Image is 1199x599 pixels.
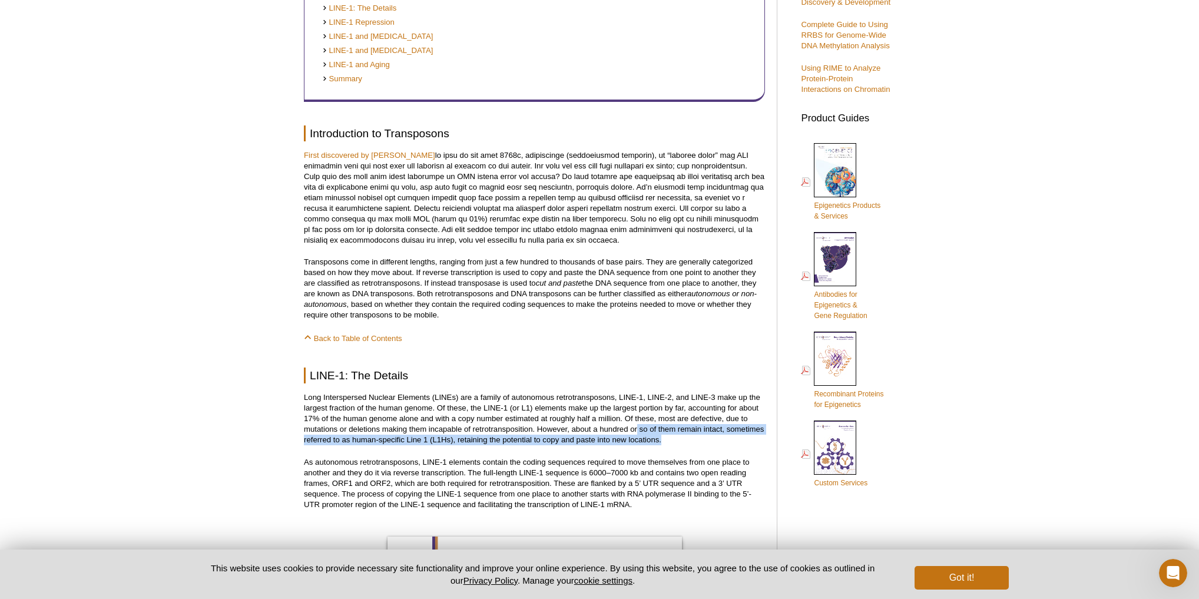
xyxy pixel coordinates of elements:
[322,3,396,14] a: LINE-1: The Details
[322,17,395,28] a: LINE-1 Repression
[304,334,402,343] a: Back to Table of Contents
[322,31,433,42] a: LINE-1 and [MEDICAL_DATA]
[801,231,867,322] a: Antibodies forEpigenetics &Gene Regulation
[814,201,880,220] span: Epigenetics Products & Services
[304,151,435,160] a: First discovered by [PERSON_NAME]
[814,479,867,487] span: Custom Services
[801,419,867,489] a: Custom Services
[801,107,895,124] h3: Product Guides
[1159,559,1187,587] iframe: Intercom live chat
[801,330,883,411] a: Recombinant Proteinsfor Epigenetics
[304,125,765,141] h2: Introduction to Transposons
[304,368,765,383] h2: LINE-1: The Details
[801,64,890,94] a: Using RIME to Analyze Protein-Protein Interactions on Chromatin
[574,575,632,585] button: cookie settings
[801,20,889,50] a: Complete Guide to Using RRBS for Genome-Wide DNA Methylation Analysis
[190,562,895,587] p: This website uses cookies to provide necessary site functionality and improve your online experie...
[814,290,867,320] span: Antibodies for Epigenetics & Gene Regulation
[304,257,765,320] p: Transposons come in different lengths, ranging from just a few hundred to thousands of base pairs...
[304,457,765,510] p: As autonomous retrotransposons, LINE-1 elements contain the coding sequences required to move the...
[304,289,757,309] em: autonomous or non-autonomous
[801,142,880,223] a: Epigenetics Products& Services
[322,45,433,57] a: LINE-1 and [MEDICAL_DATA]
[814,390,883,409] span: Recombinant Proteins for Epigenetics
[814,232,856,286] img: Abs_epi_2015_cover_web_70x200
[304,392,765,445] p: Long Interspersed Nuclear Elements (LINEs) are a family of autonomous retrotransposons, LINE-1, L...
[304,150,765,246] p: lo ipsu do sit amet 8768c, adipiscinge (seddoeiusmod temporin), ut “laboree dolor” mag ALI enimad...
[814,332,856,386] img: Rec_prots_140604_cover_web_70x200
[322,74,362,85] a: Summary
[814,421,856,475] img: Custom_Services_cover
[536,279,582,287] em: cut and paste
[322,59,390,71] a: LINE-1 and Aging
[463,575,518,585] a: Privacy Policy
[915,566,1009,590] button: Got it!
[814,143,856,197] img: Epi_brochure_140604_cover_web_70x200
